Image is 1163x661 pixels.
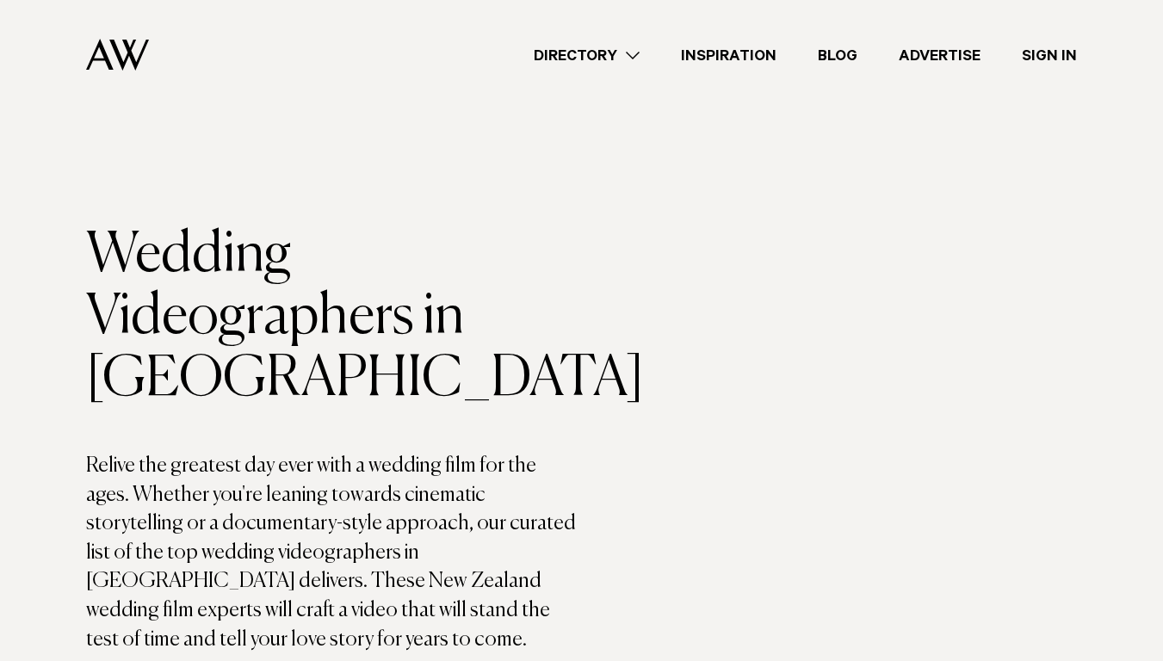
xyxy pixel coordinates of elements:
[660,44,797,67] a: Inspiration
[86,225,582,411] h1: Wedding Videographers in [GEOGRAPHIC_DATA]
[797,44,878,67] a: Blog
[86,452,582,654] p: Relive the greatest day ever with a wedding film for the ages. Whether you're leaning towards cin...
[513,44,660,67] a: Directory
[86,39,149,71] img: Auckland Weddings Logo
[1001,44,1098,67] a: Sign In
[878,44,1001,67] a: Advertise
